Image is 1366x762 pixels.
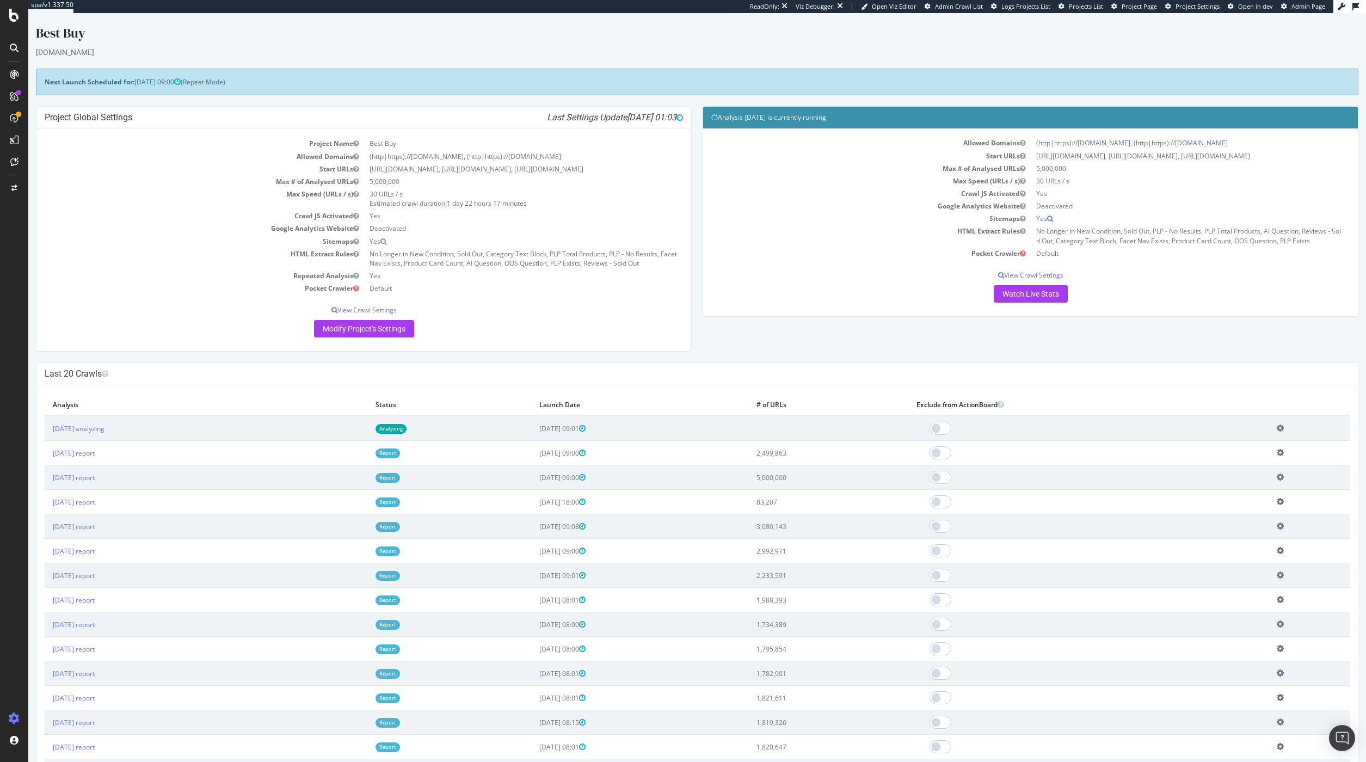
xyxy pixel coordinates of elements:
[1002,199,1322,212] td: Yes
[336,269,655,281] td: Default
[720,697,881,722] td: 1,819,326
[347,509,372,518] a: Report
[683,212,1002,233] td: HTML Extract Rules
[336,137,655,150] td: (http|https)://[DOMAIN_NAME], (http|https)://[DOMAIN_NAME]
[16,124,336,137] td: Project Name
[872,2,916,10] span: Open Viz Editor
[1176,2,1220,10] span: Project Settings
[511,533,557,543] span: [DATE] 09:00
[1002,162,1322,174] td: 30 URLs / s
[511,460,557,469] span: [DATE] 09:00
[347,631,372,641] a: Report
[683,137,1002,149] td: Start URLs
[511,705,557,714] span: [DATE] 08:15
[24,680,66,690] a: [DATE] report
[419,186,499,195] span: 1 day 22 hours 17 minutes
[1165,2,1220,11] a: Project Settings
[880,380,1240,403] th: Exclude from ActionBoard
[24,607,66,616] a: [DATE] report
[720,599,881,624] td: 1,734,389
[1002,187,1322,199] td: Deactivated
[336,162,655,175] td: 5,000,000
[511,729,557,739] span: [DATE] 08:01
[347,435,372,445] a: Report
[24,533,66,543] a: [DATE] report
[347,558,372,567] a: Report
[1002,137,1322,149] td: [URL][DOMAIN_NAME], [URL][DOMAIN_NAME], [URL][DOMAIN_NAME]
[8,11,1330,34] div: Best Buy
[720,624,881,648] td: 1,795,854
[24,729,66,739] a: [DATE] report
[683,124,1002,136] td: Allowed Domains
[347,729,372,739] a: Report
[511,558,557,567] span: [DATE] 09:01
[720,722,881,746] td: 1,820,647
[16,292,655,302] p: View Crawl Settings
[720,648,881,673] td: 1,782,901
[720,526,881,550] td: 2,992,971
[503,380,720,403] th: Launch Date
[925,2,983,11] a: Admin Crawl List
[24,631,66,641] a: [DATE] report
[683,162,1002,174] td: Max Speed (URLs / s)
[16,235,336,256] td: HTML Extract Rules
[24,705,66,714] a: [DATE] report
[16,137,336,150] td: Allowed Domains
[336,256,655,269] td: Yes
[1238,2,1273,10] span: Open in dev
[991,2,1050,11] a: Logs Projects List
[24,435,66,445] a: [DATE] report
[511,607,557,616] span: [DATE] 08:00
[720,501,881,526] td: 3,080,143
[16,256,336,269] td: Repeated Analysis
[336,124,655,137] td: Best Buy
[106,64,152,73] span: [DATE] 09:00
[347,656,372,665] a: Report
[1228,2,1273,11] a: Open in dev
[519,99,655,110] i: Last Settings Update
[965,272,1039,290] a: Watch Live Stats
[347,484,372,494] a: Report
[347,705,372,714] a: Report
[347,680,372,690] a: Report
[683,257,1321,267] p: View Crawl Settings
[796,2,835,11] div: Viz Debugger:
[24,484,66,494] a: [DATE] report
[24,656,66,665] a: [DATE] report
[16,209,336,222] td: Google Analytics Website
[720,575,881,599] td: 1,988,393
[511,680,557,690] span: [DATE] 08:01
[347,582,372,592] a: Report
[16,196,336,209] td: Crawl JS Activated
[16,64,106,73] strong: Next Launch Scheduled for:
[24,509,66,518] a: [DATE] report
[1281,2,1325,11] a: Admin Page
[720,550,881,575] td: 2,233,591
[1002,149,1322,162] td: 5,000,000
[16,99,655,110] h4: Project Global Settings
[1329,725,1355,751] div: Open Intercom Messenger
[683,199,1002,212] td: Sitemaps
[511,484,557,494] span: [DATE] 18:00
[1111,2,1157,11] a: Project Page
[750,2,779,11] div: ReadOnly:
[336,222,655,235] td: Yes
[683,174,1002,187] td: Crawl JS Activated
[511,411,557,420] span: [DATE] 09:01
[683,234,1002,247] td: Pocket Crawler
[16,175,336,196] td: Max Speed (URLs / s)
[1059,2,1103,11] a: Projects List
[339,380,503,403] th: Status
[1122,2,1157,10] span: Project Page
[24,582,66,592] a: [DATE] report
[16,380,339,403] th: Analysis
[511,631,557,641] span: [DATE] 08:00
[24,411,76,420] a: [DATE] analyzing
[861,2,916,11] a: Open Viz Editor
[1002,234,1322,247] td: Default
[511,582,557,592] span: [DATE] 08:01
[683,99,1321,110] h4: Analysis [DATE] is currently running
[511,509,557,518] span: [DATE] 09:08
[24,558,66,567] a: [DATE] report
[935,2,983,10] span: Admin Crawl List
